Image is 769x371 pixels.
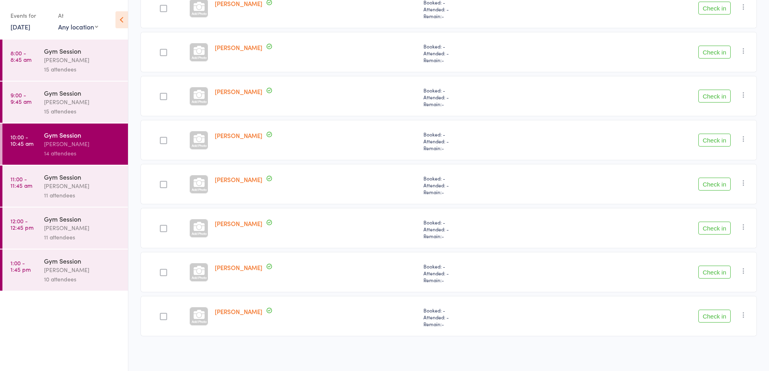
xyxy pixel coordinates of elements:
span: Booked: - [423,131,554,138]
a: [PERSON_NAME] [215,43,262,52]
span: - [442,233,444,239]
span: Attended: - [423,182,554,189]
div: [PERSON_NAME] [44,181,121,191]
button: Check in [698,134,731,147]
span: Remain: [423,13,554,19]
div: Events for [10,9,50,22]
span: - [442,321,444,327]
span: Attended: - [423,270,554,277]
button: Check in [698,178,731,191]
span: - [442,145,444,151]
time: 12:00 - 12:45 pm [10,218,34,231]
span: - [442,101,444,107]
a: 12:00 -12:45 pmGym Session[PERSON_NAME]11 attendees [2,208,128,249]
span: Attended: - [423,226,554,233]
span: - [442,57,444,63]
span: - [442,189,444,195]
div: 11 attendees [44,233,121,242]
span: Booked: - [423,219,554,226]
div: 15 attendees [44,65,121,74]
a: 1:00 -1:45 pmGym Session[PERSON_NAME]10 attendees [2,249,128,291]
div: Gym Session [44,46,121,55]
a: [PERSON_NAME] [215,307,262,316]
span: Booked: - [423,175,554,182]
span: Booked: - [423,263,554,270]
div: 15 attendees [44,107,121,116]
div: 11 attendees [44,191,121,200]
button: Check in [698,2,731,15]
a: [PERSON_NAME] [215,87,262,96]
a: 8:00 -8:45 amGym Session[PERSON_NAME]15 attendees [2,40,128,81]
div: Gym Session [44,256,121,265]
time: 10:00 - 10:45 am [10,134,34,147]
div: [PERSON_NAME] [44,139,121,149]
div: [PERSON_NAME] [44,55,121,65]
a: 11:00 -11:45 amGym Session[PERSON_NAME]11 attendees [2,166,128,207]
a: [PERSON_NAME] [215,263,262,272]
time: 11:00 - 11:45 am [10,176,32,189]
div: Gym Session [44,172,121,181]
span: Remain: [423,145,554,151]
span: Booked: - [423,43,554,50]
div: Gym Session [44,214,121,223]
div: 14 attendees [44,149,121,158]
time: 8:00 - 8:45 am [10,50,31,63]
span: Remain: [423,57,554,63]
div: Gym Session [44,88,121,97]
a: 9:00 -9:45 amGym Session[PERSON_NAME]15 attendees [2,82,128,123]
a: 10:00 -10:45 amGym Session[PERSON_NAME]14 attendees [2,124,128,165]
time: 9:00 - 9:45 am [10,92,31,105]
span: Attended: - [423,138,554,145]
div: [PERSON_NAME] [44,265,121,275]
a: [DATE] [10,22,30,31]
span: Remain: [423,101,554,107]
div: 10 attendees [44,275,121,284]
span: Booked: - [423,307,554,314]
a: [PERSON_NAME] [215,131,262,140]
span: Attended: - [423,50,554,57]
span: Remain: [423,277,554,283]
button: Check in [698,266,731,279]
time: 1:00 - 1:45 pm [10,260,31,272]
div: Gym Session [44,130,121,139]
a: [PERSON_NAME] [215,219,262,228]
span: - [442,277,444,283]
span: Attended: - [423,6,554,13]
button: Check in [698,90,731,103]
span: Attended: - [423,314,554,321]
span: Remain: [423,233,554,239]
span: Remain: [423,321,554,327]
div: [PERSON_NAME] [44,97,121,107]
button: Check in [698,310,731,323]
div: At [58,9,98,22]
button: Check in [698,46,731,59]
a: [PERSON_NAME] [215,175,262,184]
button: Check in [698,222,731,235]
div: [PERSON_NAME] [44,223,121,233]
span: - [442,13,444,19]
div: Any location [58,22,98,31]
span: Remain: [423,189,554,195]
span: Attended: - [423,94,554,101]
span: Booked: - [423,87,554,94]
